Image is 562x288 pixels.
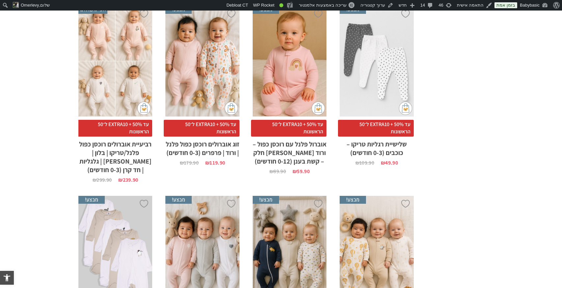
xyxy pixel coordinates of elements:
span: Omerlevy [21,3,39,8]
span: ₪ [293,168,297,175]
a: מבצע! אוברול פלנל עם רוכסן כפול - ורוד בהיר חלק - קשת בענן (0-12 חודשים) עד 50% + EXTRA10 ל־50 הר... [253,6,326,174]
span: מבצע! [253,196,279,204]
span: ₪ [269,168,273,175]
img: cat-mini-atc.png [312,102,325,115]
span: עד 50% + EXTRA10 ל־50 הראשונות [338,120,413,137]
h2: שלישיית רגליות טריקו – כוכבים (0-3 חודשים) [340,137,413,157]
a: מבצע! זוג אוברולים רוכסן כפול פלנל | ורוד | פרפרים (0-3 חודשים) עד 50% + EXTRA10 ל־50 הראשונותזוג... [165,6,239,165]
bdi: 49.90 [381,159,398,166]
span: ₪ [355,159,359,166]
img: cat-mini-atc.png [399,102,412,115]
span: ₪ [381,159,385,166]
a: מבצע! שלישיית רגליות טריקו - כוכבים (0-3 חודשים) עד 50% + EXTRA10 ל־50 הראשונותשלישיית רגליות טרי... [340,6,413,165]
img: cat-mini-atc.png [137,102,151,115]
bdi: 299.90 [93,176,112,183]
h2: זוג אוברולים רוכסן כפול פלנל | ורוד | פרפרים (0-3 חודשים) [165,137,239,157]
span: עריכה באמצעות אלמנטור [299,3,347,8]
span: עד 50% + EXTRA10 ל־50 הראשונות [251,120,326,137]
bdi: 109.90 [355,159,374,166]
span: מבצע! [340,196,366,204]
bdi: 119.90 [205,159,225,166]
bdi: 239.90 [118,176,138,183]
span: עד 50% + EXTRA10 ל־50 הראשונות [164,120,239,137]
bdi: 89.90 [269,168,286,175]
span: ₪ [180,159,184,166]
a: הכי משתלם רביעיית אוברולים רוכסן כפול פלנל/טריקו | בלון | לב | גלגליות | חד קרן (0-3 חודשים) עד 5... [78,6,152,182]
a: בזמן אמת [494,2,517,8]
bdi: 59.90 [293,168,310,175]
span: עד 50% + EXTRA10 ל־50 הראשונות [77,120,152,137]
h2: אוברול פלנל עם רוכסן כפול – ורוד [PERSON_NAME] חלק – קשת בענן (0-12 חודשים) [253,137,326,166]
span: מבצע! [78,196,105,204]
span: ₪ [205,159,210,166]
span: ₪ [118,176,123,183]
bdi: 179.90 [180,159,199,166]
img: cat-mini-atc.png [225,102,238,115]
span: ₪ [93,176,97,183]
span: מבצע! [165,196,192,204]
h2: רביעיית אוברולים רוכסן כפול פלנל/טריקו | בלון | [PERSON_NAME] | גלגליות | חד קרן (0-3 חודשים) [78,137,152,174]
div: טוב [279,3,283,7]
